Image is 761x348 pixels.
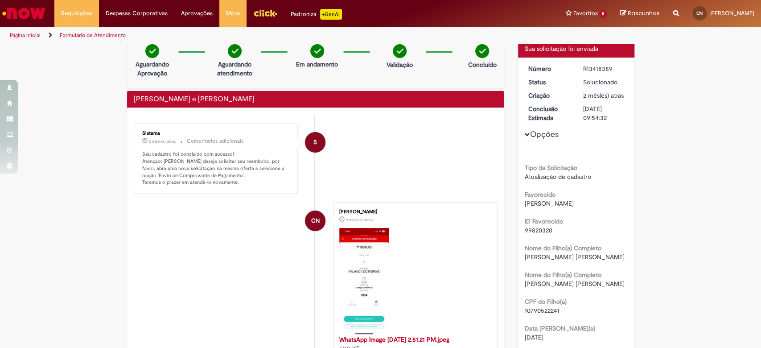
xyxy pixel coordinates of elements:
dt: Número [522,64,576,73]
span: [PERSON_NAME] [709,9,754,17]
span: CN [311,210,320,232]
div: Solucionado [583,78,625,87]
p: Aguardando Aprovação [131,60,174,78]
img: check-circle-green.png [475,44,489,58]
dt: Conclusão Estimada [522,104,576,122]
h2: Auxílio Creche e Babá Histórico de tíquete [134,95,255,104]
small: Comentários adicionais [187,137,244,145]
span: 99820320 [525,226,552,234]
span: 2 mês(es) atrás [346,217,373,223]
span: Sua solicitação foi enviada [525,45,598,53]
img: check-circle-green.png [393,44,407,58]
p: +GenAi [320,9,342,20]
span: [PERSON_NAME] [PERSON_NAME] [525,280,625,288]
p: Validação [387,60,413,69]
ul: Trilhas de página [7,27,501,44]
b: CPF do Filho(a) [525,298,567,306]
span: CN [696,10,703,16]
p: Em andamento [296,60,338,69]
span: Favoritos [573,9,597,18]
span: 2 mês(es) atrás [583,91,624,99]
time: 14/08/2025 16:03:20 [149,139,176,144]
div: System [305,132,325,153]
div: Caroline Azevedo Nogueira [305,211,325,231]
span: 2 mês(es) atrás [149,139,176,144]
span: 10790522241 [525,307,559,315]
span: Requisições [61,9,92,18]
span: 5 [599,10,607,18]
a: Rascunhos [620,9,660,18]
div: R13418389 [583,64,625,73]
time: 14/08/2025 14:52:21 [583,91,624,99]
b: Tipo da Solicitação [525,164,577,172]
a: WhatsApp Image [DATE] 2.51.21 PM.jpeg [339,336,449,344]
span: Rascunhos [628,9,660,17]
div: Padroniza [291,9,342,20]
span: More [226,9,240,18]
time: 14/08/2025 14:51:46 [346,217,373,223]
b: Nome do Filho(a) Completo [525,271,601,279]
b: Nome do Filho(a) Completo [525,244,601,252]
span: [DATE] [525,333,543,341]
span: Atualização de cadastro [525,173,591,181]
div: [DATE] 09:54:32 [583,104,625,122]
span: S [313,132,317,153]
b: ID Favorecido [525,217,563,225]
p: Seu cadastro foi concluído com sucesso! Atenção: [PERSON_NAME] deseje solicitar seu reembolso, po... [142,151,291,186]
b: Favorecido [525,191,555,199]
span: Aprovações [181,9,213,18]
a: Formulário de Atendimento [60,32,126,39]
b: Data [PERSON_NAME](a) [525,324,595,332]
div: [PERSON_NAME] [339,209,488,215]
img: ServiceNow [1,4,47,22]
span: Despesas Corporativas [106,9,168,18]
span: [PERSON_NAME] [PERSON_NAME] [525,253,625,261]
a: Página inicial [10,32,41,39]
div: Sistema [142,131,291,136]
img: check-circle-green.png [310,44,324,58]
p: Concluído [468,60,496,69]
span: [PERSON_NAME] [525,199,574,207]
p: Aguardando atendimento [213,60,256,78]
dt: Criação [522,91,576,100]
img: check-circle-green.png [145,44,159,58]
img: click_logo_yellow_360x200.png [253,6,277,20]
div: 14/08/2025 15:52:21 [583,91,625,100]
img: check-circle-green.png [228,44,242,58]
dt: Status [522,78,576,87]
